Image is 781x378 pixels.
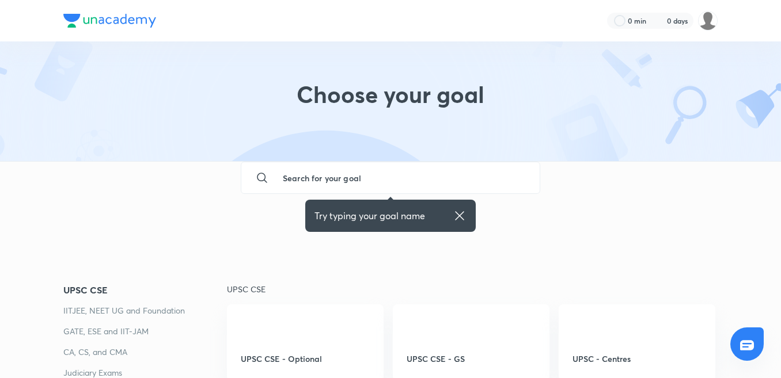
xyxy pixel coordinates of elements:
a: CA, CS, and CMA [63,345,227,359]
img: Company Logo [63,14,156,28]
img: UPSC - Centres [573,318,596,341]
p: UPSC - Centres [573,353,702,365]
input: Search for your goal [274,162,530,193]
div: Try typing your goal name [314,209,467,223]
p: UPSC CSE - Optional [241,353,370,365]
a: IITJEE, NEET UG and Foundation [63,304,227,318]
h1: Choose your goal [297,81,484,122]
p: UPSC CSE - GS [407,353,536,365]
img: streak [653,15,665,26]
img: UPSC CSE - Optional [241,318,264,341]
a: UPSC CSE [63,283,227,297]
p: UPSC CSE [227,283,718,295]
a: GATE, ESE and IIT-JAM [63,324,227,338]
img: UPSC CSE - GS [407,318,430,341]
img: Kranti [698,11,718,30]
